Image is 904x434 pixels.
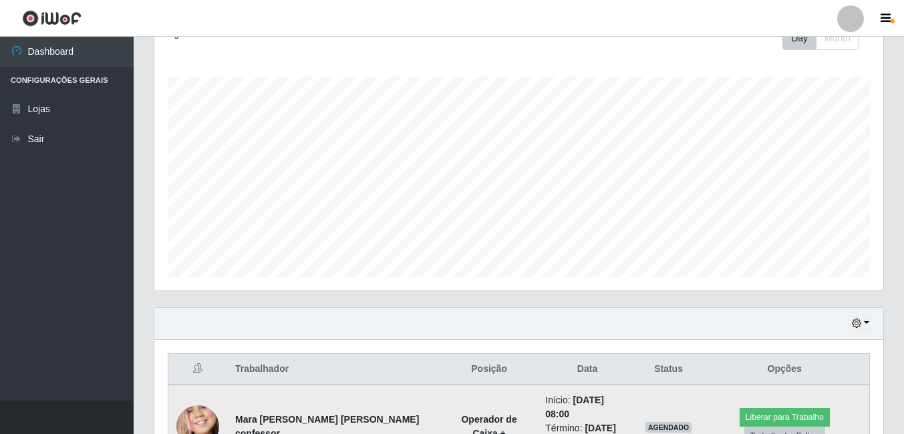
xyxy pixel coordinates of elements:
[545,395,604,419] time: [DATE] 08:00
[782,27,816,50] button: Day
[22,10,82,27] img: CoreUI Logo
[637,354,700,385] th: Status
[441,354,537,385] th: Posição
[700,354,869,385] th: Opções
[227,354,441,385] th: Trabalhador
[816,27,859,50] button: Month
[645,422,692,433] span: AGENDADO
[782,27,859,50] div: First group
[545,393,629,421] li: Início:
[537,354,637,385] th: Data
[740,408,830,427] button: Liberar para Trabalho
[782,27,870,50] div: Toolbar with button groups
